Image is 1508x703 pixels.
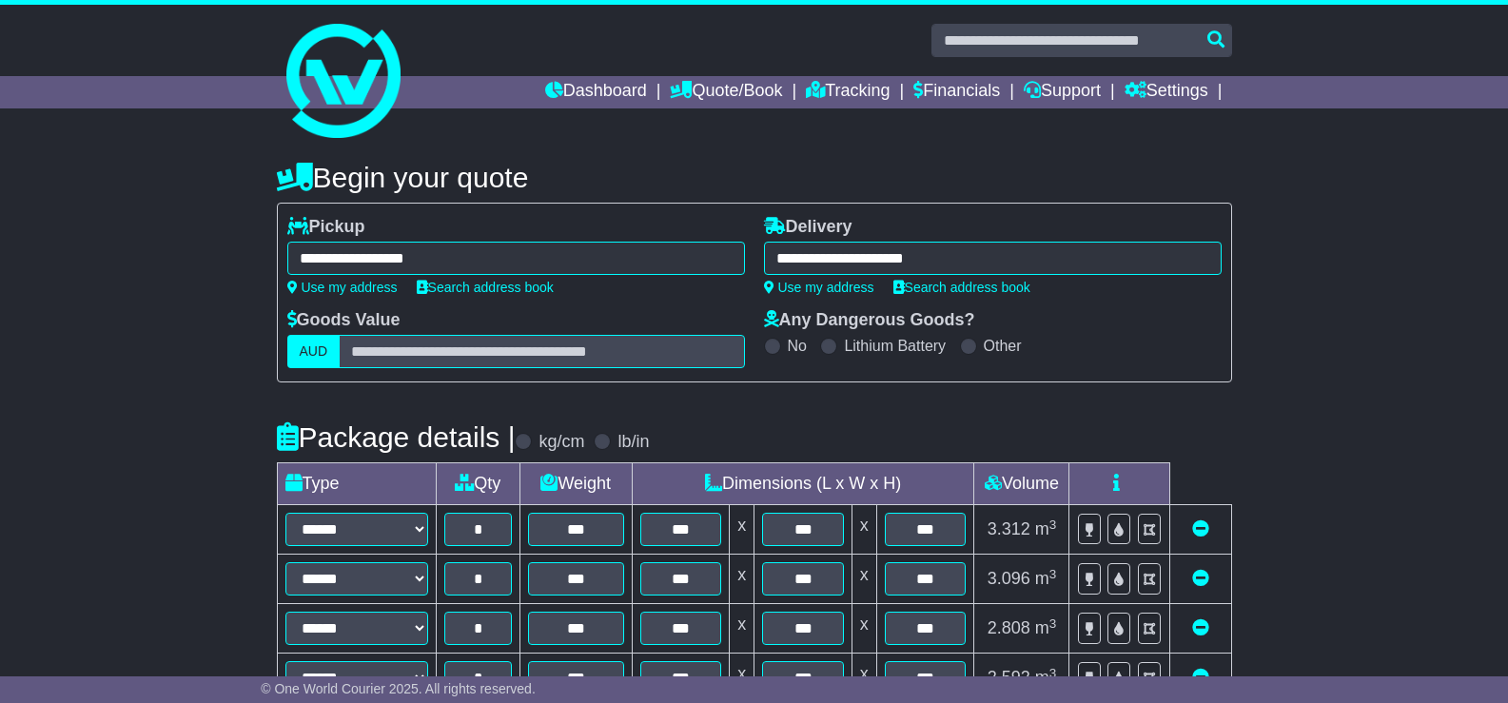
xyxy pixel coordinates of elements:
td: Volume [974,463,1069,505]
a: Support [1024,76,1101,108]
label: Lithium Battery [844,337,946,355]
sup: 3 [1049,517,1057,532]
a: Use my address [764,280,874,295]
span: © One World Courier 2025. All rights reserved. [261,681,536,696]
span: m [1035,618,1057,637]
td: Weight [519,463,632,505]
a: Remove this item [1192,569,1209,588]
a: Settings [1125,76,1208,108]
a: Remove this item [1192,519,1209,538]
span: 3.312 [988,519,1030,538]
td: x [730,505,754,555]
a: Financials [913,76,1000,108]
sup: 3 [1049,567,1057,581]
label: Delivery [764,217,852,238]
label: Any Dangerous Goods? [764,310,975,331]
a: Use my address [287,280,398,295]
span: 2.592 [988,668,1030,687]
label: Other [984,337,1022,355]
h4: Package details | [277,421,516,453]
a: Dashboard [545,76,647,108]
a: Remove this item [1192,618,1209,637]
sup: 3 [1049,666,1057,680]
label: Goods Value [287,310,401,331]
label: AUD [287,335,341,368]
td: x [730,654,754,703]
sup: 3 [1049,616,1057,631]
label: lb/in [617,432,649,453]
td: x [730,604,754,654]
td: Qty [436,463,519,505]
td: Type [277,463,436,505]
a: Quote/Book [670,76,782,108]
span: 3.096 [988,569,1030,588]
a: Tracking [806,76,890,108]
a: Search address book [893,280,1030,295]
td: x [852,555,876,604]
td: x [852,505,876,555]
td: x [852,654,876,703]
td: x [852,604,876,654]
span: 2.808 [988,618,1030,637]
a: Search address book [417,280,554,295]
span: m [1035,519,1057,538]
td: Dimensions (L x W x H) [632,463,974,505]
a: Remove this item [1192,668,1209,687]
h4: Begin your quote [277,162,1232,193]
label: No [788,337,807,355]
label: kg/cm [539,432,584,453]
span: m [1035,569,1057,588]
td: x [730,555,754,604]
span: m [1035,668,1057,687]
label: Pickup [287,217,365,238]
